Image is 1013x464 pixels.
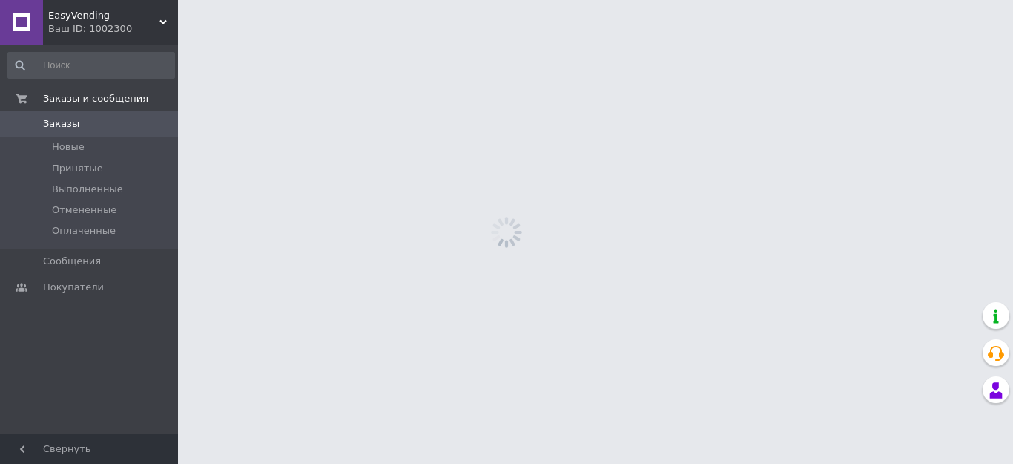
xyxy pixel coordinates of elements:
[48,22,178,36] div: Ваш ID: 1002300
[7,52,175,79] input: Поиск
[43,255,101,268] span: Сообщения
[43,117,79,131] span: Заказы
[43,92,148,105] span: Заказы и сообщения
[43,281,104,294] span: Покупатели
[52,183,123,196] span: Выполненные
[52,224,116,238] span: Оплаченные
[52,140,85,154] span: Новые
[48,9,159,22] span: EasyVending
[52,162,103,175] span: Принятые
[52,203,116,217] span: Отмененные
